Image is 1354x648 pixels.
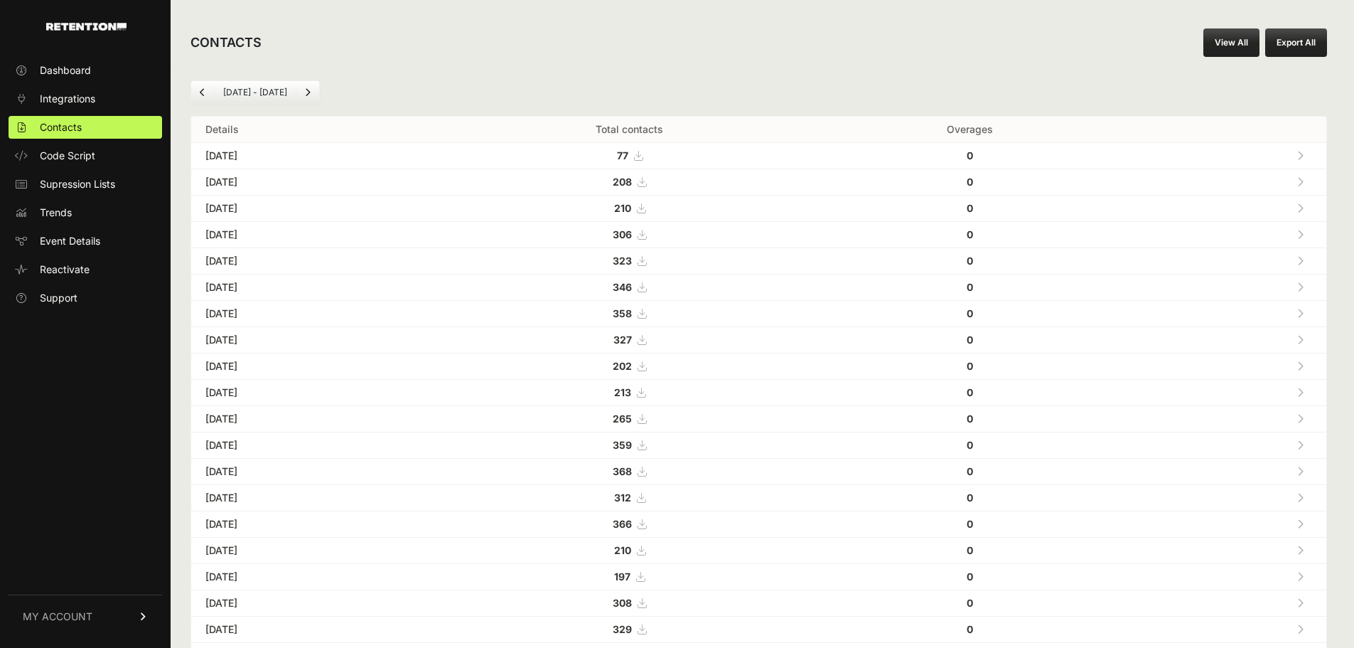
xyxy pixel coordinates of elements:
[191,485,438,511] td: [DATE]
[614,202,631,214] strong: 210
[40,92,95,106] span: Integrations
[613,413,632,425] strong: 265
[613,307,646,319] a: 358
[967,176,973,188] strong: 0
[191,459,438,485] td: [DATE]
[191,301,438,327] td: [DATE]
[9,144,162,167] a: Code Script
[613,439,646,451] a: 359
[40,63,91,78] span: Dashboard
[191,169,438,196] td: [DATE]
[9,59,162,82] a: Dashboard
[614,492,645,504] a: 312
[613,623,632,635] strong: 329
[967,228,973,240] strong: 0
[190,33,262,53] h2: CONTACTS
[613,360,632,372] strong: 202
[613,465,632,477] strong: 368
[191,81,214,104] a: Previous
[967,439,973,451] strong: 0
[214,87,296,98] li: [DATE] - [DATE]
[191,248,438,275] td: [DATE]
[191,222,438,248] td: [DATE]
[40,177,115,191] span: Supression Lists
[613,439,632,451] strong: 359
[613,176,632,188] strong: 208
[613,623,646,635] a: 329
[614,570,645,583] a: 197
[613,176,646,188] a: 208
[967,623,973,635] strong: 0
[614,386,631,398] strong: 213
[438,117,821,143] th: Total contacts
[613,228,646,240] a: 306
[967,334,973,346] strong: 0
[614,544,631,556] strong: 210
[614,570,630,583] strong: 197
[613,518,632,530] strong: 366
[613,334,646,346] a: 327
[191,380,438,406] td: [DATE]
[191,538,438,564] td: [DATE]
[9,287,162,309] a: Support
[191,117,438,143] th: Details
[9,116,162,139] a: Contacts
[613,360,646,372] a: 202
[967,202,973,214] strong: 0
[191,354,438,380] td: [DATE]
[617,149,643,161] a: 77
[967,281,973,293] strong: 0
[613,518,646,530] a: 366
[191,511,438,538] td: [DATE]
[617,149,628,161] strong: 77
[613,597,632,609] strong: 308
[40,149,95,163] span: Code Script
[613,228,632,240] strong: 306
[191,327,438,354] td: [DATE]
[1203,28,1259,57] a: View All
[40,120,82,134] span: Contacts
[191,564,438,590] td: [DATE]
[9,87,162,110] a: Integrations
[967,570,973,583] strong: 0
[614,492,631,504] strong: 312
[191,143,438,169] td: [DATE]
[967,149,973,161] strong: 0
[967,544,973,556] strong: 0
[613,413,646,425] a: 265
[614,386,645,398] a: 213
[191,196,438,222] td: [DATE]
[191,590,438,617] td: [DATE]
[613,281,632,293] strong: 346
[967,492,973,504] strong: 0
[967,597,973,609] strong: 0
[191,275,438,301] td: [DATE]
[40,206,72,220] span: Trends
[40,291,77,305] span: Support
[614,202,645,214] a: 210
[40,262,90,277] span: Reactivate
[9,258,162,281] a: Reactivate
[967,386,973,398] strong: 0
[9,201,162,224] a: Trends
[191,617,438,643] td: [DATE]
[967,255,973,267] strong: 0
[40,234,100,248] span: Event Details
[191,406,438,432] td: [DATE]
[613,255,632,267] strong: 323
[613,465,646,477] a: 368
[613,307,632,319] strong: 358
[191,432,438,459] td: [DATE]
[613,334,632,346] strong: 327
[23,610,92,624] span: MY ACCOUNT
[9,595,162,638] a: MY ACCOUNT
[613,281,646,293] a: 346
[821,117,1119,143] th: Overages
[967,518,973,530] strong: 0
[967,360,973,372] strong: 0
[613,597,646,609] a: 308
[46,23,127,31] img: Retention.com
[967,307,973,319] strong: 0
[613,255,646,267] a: 323
[9,173,162,196] a: Supression Lists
